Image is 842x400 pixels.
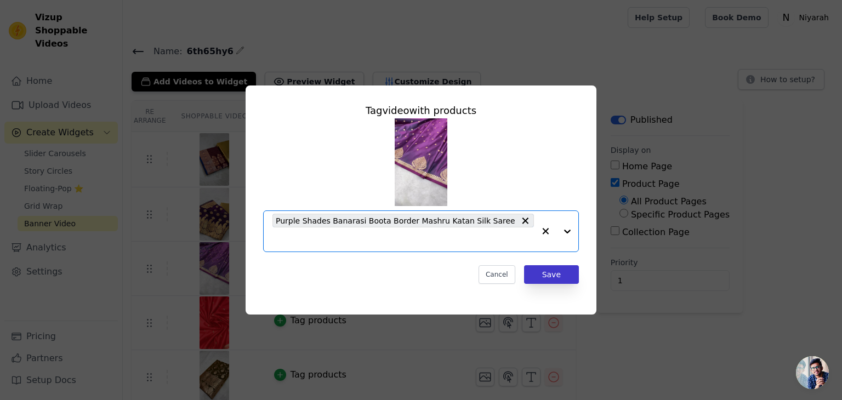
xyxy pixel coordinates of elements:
span: Purple Shades Banarasi Boota Border Mashru Katan Silk Saree [276,214,515,227]
div: Tag video with products [263,103,579,118]
div: Open chat [796,356,829,389]
button: Cancel [479,265,515,284]
button: Save [524,265,579,284]
img: reel-preview-0u00pd-xr.myshopify.com-3643686044920550154_71527040107.jpeg [395,118,447,206]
